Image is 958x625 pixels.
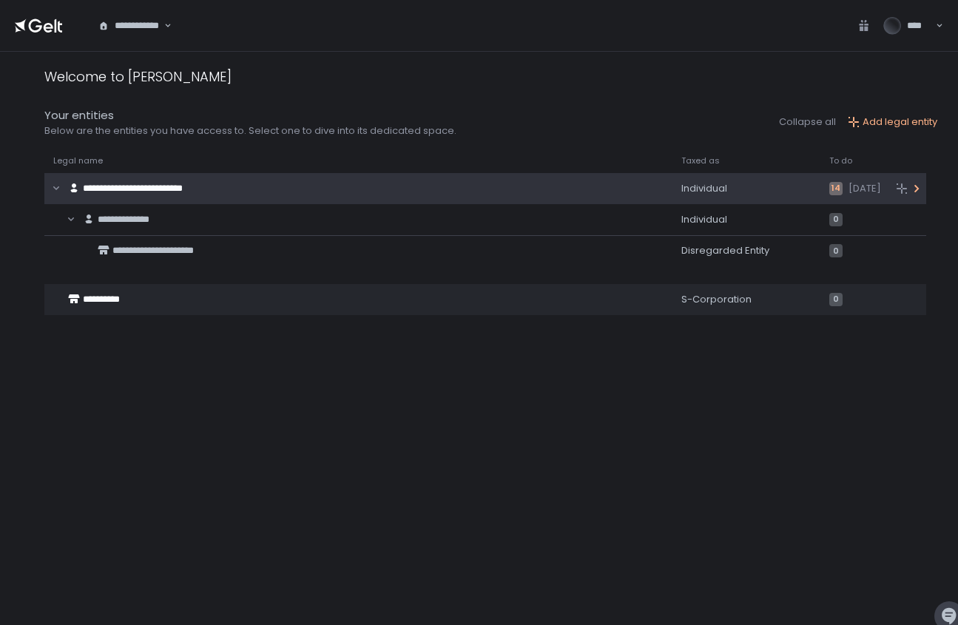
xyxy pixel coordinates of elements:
[44,124,456,138] div: Below are the entities you have access to. Select one to dive into its dedicated space.
[829,213,843,226] span: 0
[829,244,843,257] span: 0
[829,155,852,166] span: To do
[849,182,881,195] span: [DATE]
[681,182,812,195] div: Individual
[829,182,843,195] span: 14
[681,155,720,166] span: Taxed as
[44,67,232,87] div: Welcome to [PERSON_NAME]
[829,293,843,306] span: 0
[44,107,456,124] div: Your entities
[53,155,103,166] span: Legal name
[681,293,812,306] div: S-Corporation
[681,244,812,257] div: Disregarded Entity
[162,18,163,33] input: Search for option
[681,213,812,226] div: Individual
[779,115,836,129] button: Collapse all
[89,10,172,42] div: Search for option
[848,115,937,129] button: Add legal entity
